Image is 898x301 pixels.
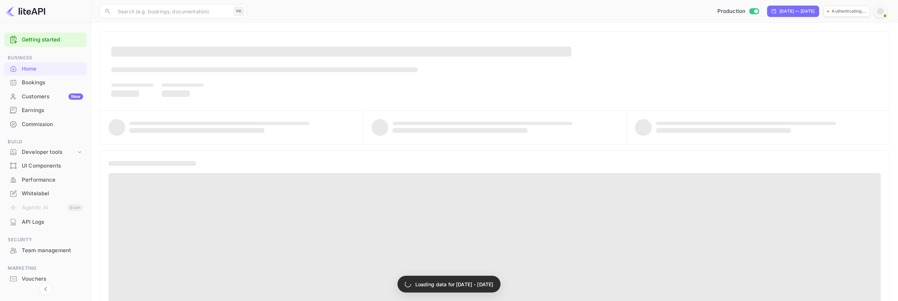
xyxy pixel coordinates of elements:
[22,190,83,198] div: Whitelabel
[832,8,866,14] p: Authenticating...
[4,272,87,285] a: Vouchers
[4,173,87,187] div: Performance
[4,62,87,75] a: Home
[234,7,244,16] div: ⌘K
[4,173,87,186] a: Performance
[6,6,45,17] img: LiteAPI logo
[715,7,762,15] div: Switch to Sandbox mode
[4,104,87,117] a: Earnings
[4,244,87,257] div: Team management
[22,148,76,156] div: Developer tools
[68,93,83,100] div: New
[114,4,231,18] input: Search (e.g. bookings, documentation)
[22,275,83,283] div: Vouchers
[22,36,83,44] a: Getting started
[22,218,83,226] div: API Logs
[22,176,83,184] div: Performance
[22,247,83,255] div: Team management
[767,6,819,17] div: Click to change the date range period
[4,118,87,131] a: Commission
[4,138,87,146] span: Build
[22,93,83,101] div: Customers
[4,159,87,173] div: UI Components
[4,104,87,117] div: Earnings
[4,118,87,131] div: Commission
[4,244,87,257] a: Team management
[4,215,87,228] a: API Logs
[4,264,87,272] span: Marketing
[22,79,83,87] div: Bookings
[39,283,52,295] button: Collapse navigation
[4,215,87,229] div: API Logs
[4,33,87,47] div: Getting started
[4,159,87,172] a: UI Components
[4,54,87,62] span: Business
[415,281,494,288] p: Loading data for [DATE] - [DATE]
[4,236,87,244] span: Security
[779,8,815,14] div: [DATE] — [DATE]
[22,65,83,73] div: Home
[717,7,746,15] span: Production
[22,162,83,170] div: UI Components
[4,90,87,103] a: CustomersNew
[22,106,83,114] div: Earnings
[4,62,87,76] div: Home
[4,187,87,200] a: Whitelabel
[4,76,87,89] a: Bookings
[22,120,83,129] div: Commission
[4,146,87,158] div: Developer tools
